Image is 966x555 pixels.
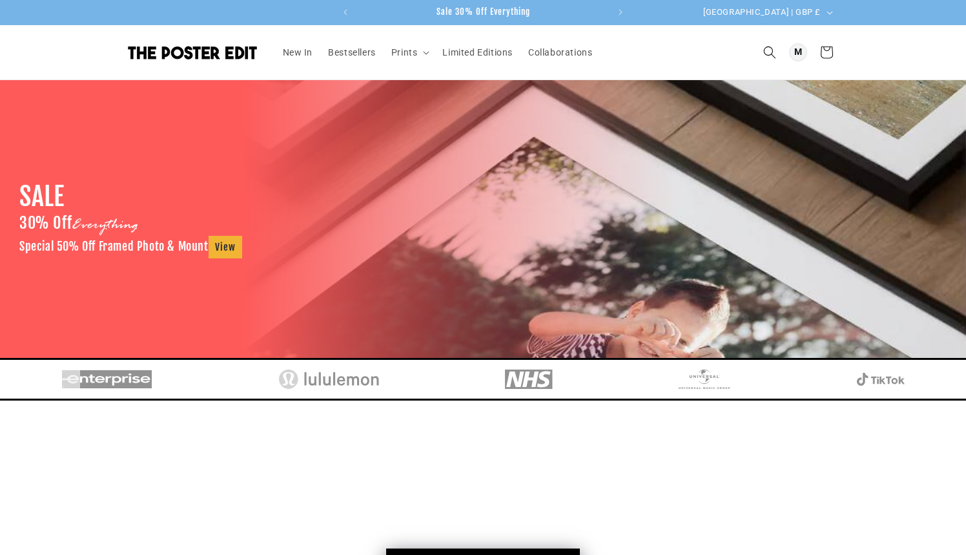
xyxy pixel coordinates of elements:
[391,47,418,58] span: Prints
[128,46,257,59] img: The Poster Edit
[283,47,313,58] span: New In
[72,216,138,235] span: Everything
[520,39,600,66] a: Collaborations
[328,47,376,58] span: Bestsellers
[442,47,513,58] span: Limited Editions
[123,41,262,64] a: The Poster Edit
[209,236,242,258] a: View
[528,47,592,58] span: Collaborations
[275,39,321,66] a: New In
[437,6,530,17] span: Sale 30% Off Everything
[755,38,784,67] summary: Search
[320,39,384,66] a: Bestsellers
[384,39,435,66] summary: Prints
[703,6,821,19] span: [GEOGRAPHIC_DATA] | GBP £
[435,39,520,66] a: Limited Editions
[19,236,242,258] h3: Special 50% Off Framed Photo & Mount
[19,213,138,236] h2: 30% Off
[19,180,64,213] h1: SALE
